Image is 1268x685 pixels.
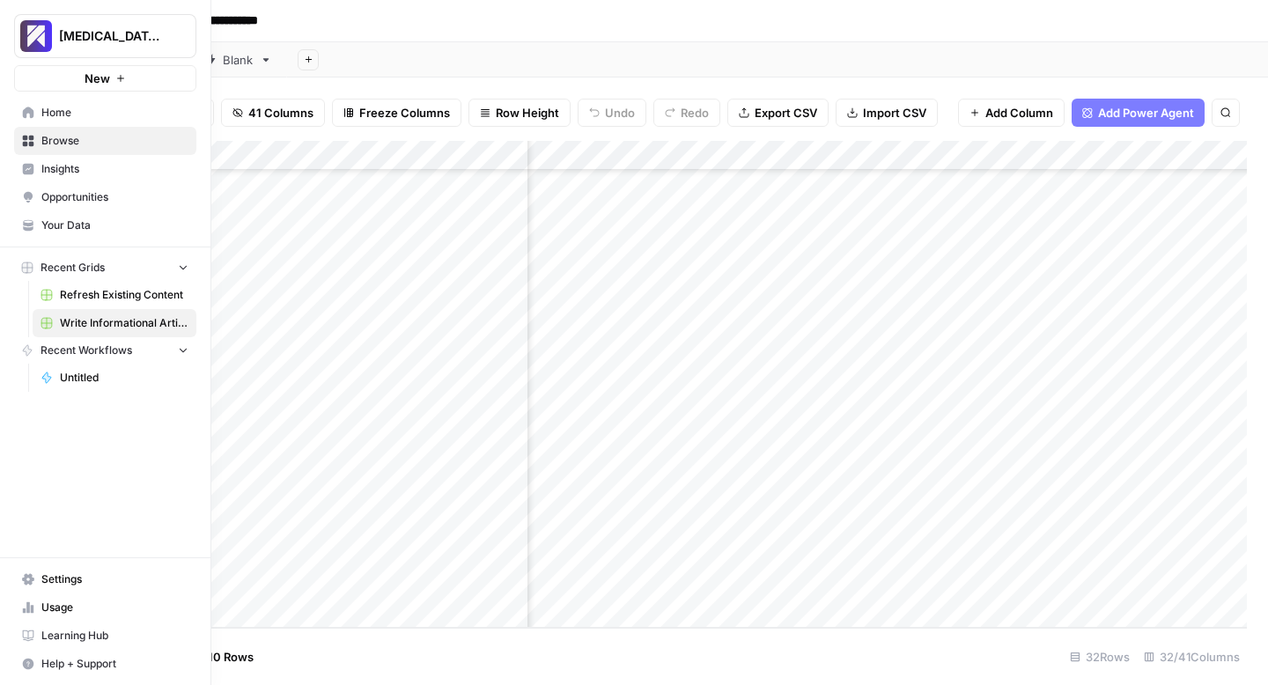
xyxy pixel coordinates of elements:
button: Add Power Agent [1072,99,1205,127]
span: New [85,70,110,87]
a: Learning Hub [14,622,196,650]
span: Usage [41,600,188,615]
span: Export CSV [755,104,817,122]
span: Redo [681,104,709,122]
button: 41 Columns [221,99,325,127]
a: Refresh Existing Content [33,281,196,309]
a: Usage [14,593,196,622]
img: Overjet - Test Logo [20,20,52,52]
span: Browse [41,133,188,149]
a: Settings [14,565,196,593]
button: Redo [653,99,720,127]
button: Freeze Columns [332,99,461,127]
div: Blank [223,51,253,69]
button: Recent Workflows [14,337,196,364]
button: Row Height [468,99,571,127]
span: Insights [41,161,188,177]
span: Import CSV [863,104,926,122]
span: Settings [41,571,188,587]
button: Add Column [958,99,1065,127]
a: Insights [14,155,196,183]
span: Untitled [60,370,188,386]
span: Undo [605,104,635,122]
div: 32/41 Columns [1137,643,1247,671]
button: Help + Support [14,650,196,678]
span: Your Data [41,217,188,233]
a: Your Data [14,211,196,239]
span: Home [41,105,188,121]
a: Home [14,99,196,127]
a: Browse [14,127,196,155]
span: Row Height [496,104,559,122]
button: Undo [578,99,646,127]
button: New [14,65,196,92]
span: [MEDICAL_DATA] - Test [59,27,166,45]
a: Write Informational Article [33,309,196,337]
span: Opportunities [41,189,188,205]
button: Recent Grids [14,254,196,281]
button: Export CSV [727,99,829,127]
span: Recent Workflows [41,342,132,358]
button: Import CSV [836,99,938,127]
span: Add Power Agent [1098,104,1194,122]
a: Blank [188,42,287,77]
div: 32 Rows [1063,643,1137,671]
span: Recent Grids [41,260,105,276]
span: Help + Support [41,656,188,672]
button: Workspace: Overjet - Test [14,14,196,58]
span: 41 Columns [248,104,313,122]
a: Untitled [33,364,196,392]
span: Add Column [985,104,1053,122]
span: Learning Hub [41,628,188,644]
span: Freeze Columns [359,104,450,122]
span: Write Informational Article [60,315,188,331]
span: Add 10 Rows [183,648,254,666]
span: Refresh Existing Content [60,287,188,303]
a: Opportunities [14,183,196,211]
